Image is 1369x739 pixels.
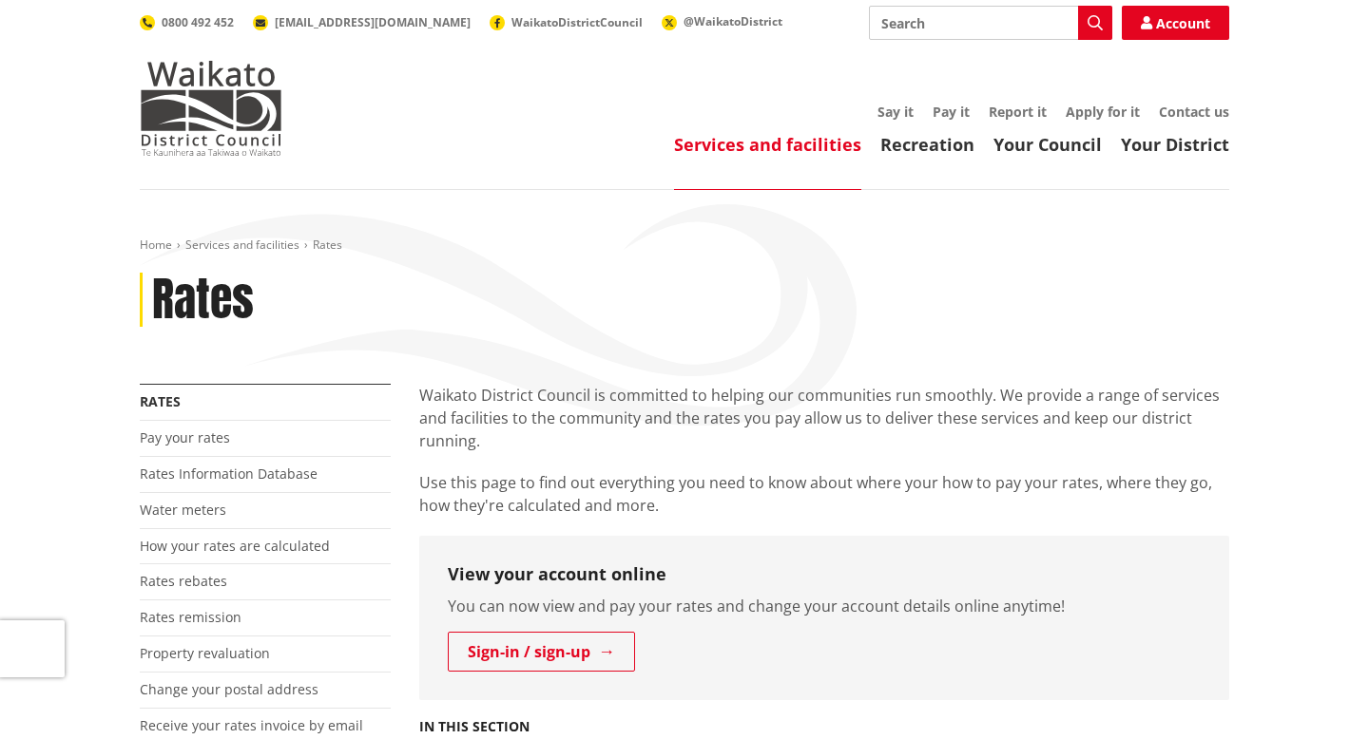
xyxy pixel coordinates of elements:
[140,61,282,156] img: Waikato District Council - Te Kaunihera aa Takiwaa o Waikato
[490,14,643,30] a: WaikatoDistrictCouncil
[140,608,241,626] a: Rates remission
[419,384,1229,452] p: Waikato District Council is committed to helping our communities run smoothly. We provide a range...
[933,103,970,121] a: Pay it
[674,133,861,156] a: Services and facilities
[140,237,1229,254] nav: breadcrumb
[419,471,1229,517] p: Use this page to find out everything you need to know about where your how to pay your rates, whe...
[253,14,471,30] a: [EMAIL_ADDRESS][DOMAIN_NAME]
[313,237,342,253] span: Rates
[511,14,643,30] span: WaikatoDistrictCouncil
[140,392,181,410] a: Rates
[140,572,227,590] a: Rates rebates
[152,273,254,328] h1: Rates
[662,13,782,29] a: @WaikatoDistrict
[140,716,363,734] a: Receive your rates invoice by email
[1122,6,1229,40] a: Account
[140,644,270,662] a: Property revaluation
[869,6,1112,40] input: Search input
[993,133,1102,156] a: Your Council
[140,428,230,446] a: Pay your rates
[185,237,299,253] a: Services and facilities
[140,464,318,483] a: Rates Information Database
[448,564,1201,585] h3: View your account online
[1121,133,1229,156] a: Your District
[880,133,974,156] a: Recreation
[1066,103,1140,121] a: Apply for it
[419,719,530,735] h5: In this section
[140,501,226,519] a: Water meters
[448,595,1201,617] p: You can now view and pay your rates and change your account details online anytime!
[1159,103,1229,121] a: Contact us
[877,103,914,121] a: Say it
[275,14,471,30] span: [EMAIL_ADDRESS][DOMAIN_NAME]
[448,632,635,672] a: Sign-in / sign-up
[140,14,234,30] a: 0800 492 452
[162,14,234,30] span: 0800 492 452
[140,680,318,698] a: Change your postal address
[684,13,782,29] span: @WaikatoDistrict
[140,237,172,253] a: Home
[140,537,330,555] a: How your rates are calculated
[989,103,1047,121] a: Report it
